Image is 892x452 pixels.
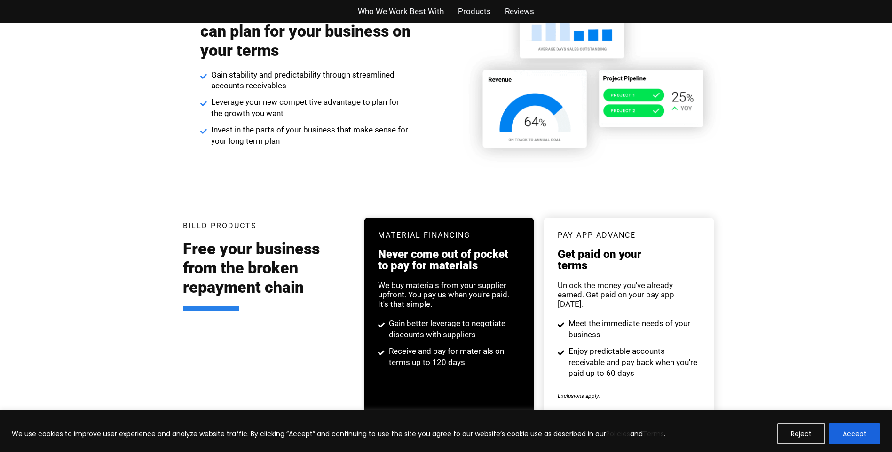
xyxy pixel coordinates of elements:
div: Unlock the money you've already earned. Get paid on your pay app [DATE]. [558,281,700,309]
a: Policies [606,429,630,438]
h3: pay app advance [558,232,700,239]
h2: With Billd in your toolbelt you can plan for your business on your terms [200,2,412,60]
a: Who We Work Best With [358,5,444,18]
span: Invest in the parts of your business that make sense for your long term plan [209,125,412,147]
span: Exclusions apply. [558,393,600,399]
span: Enjoy predictable accounts receivable and pay back when you're paid up to 60 days [566,346,700,379]
button: Accept [829,423,880,444]
a: Products [458,5,491,18]
span: Leverage your new competitive advantage to plan for the growth you want [209,97,412,119]
h2: Free your business from the broken repayment chain [183,239,350,311]
span: Gain stability and predictability through streamlined accounts receivables [209,70,412,92]
span: Meet the immediate needs of your business [566,318,700,341]
h3: Never come out of pocket to pay for materials [378,249,520,271]
a: Terms [643,429,664,438]
h3: Material Financing [378,232,520,239]
button: Reject [777,423,825,444]
p: We use cookies to improve user experience and analyze website traffic. By clicking “Accept” and c... [12,428,665,439]
h3: Get paid on your terms [558,249,700,271]
a: Reviews [505,5,534,18]
div: We buy materials from your supplier upfront. You pay us when you're paid. It's that simple. [378,281,520,309]
span: Gain better leverage to negotiate discounts with suppliers [387,318,521,341]
span: Receive and pay for materials on terms up to 120 days [387,346,521,368]
h3: Billd Products [183,222,257,230]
